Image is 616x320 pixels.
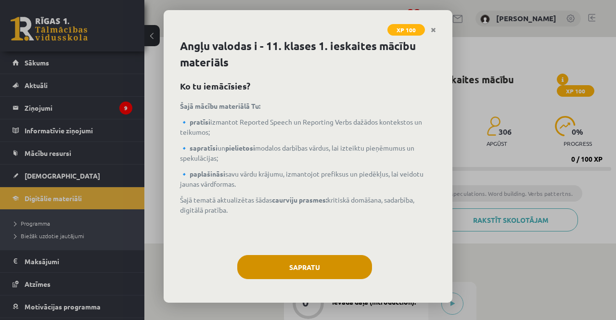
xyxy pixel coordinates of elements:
[180,102,260,110] strong: Šajā mācību materiālā Tu:
[180,169,225,178] strong: 🔹 paplašināsi
[180,117,436,137] p: izmantot Reported Speech un Reporting Verbs dažādos kontekstos un teikumos;
[180,143,436,163] p: un modalos darbības vārdus, lai izteiktu pieņēmumus un spekulācijas;
[425,21,442,39] a: Close
[237,255,372,279] button: Sapratu
[180,38,436,71] h1: Angļu valodas i - 11. klases 1. ieskaites mācību materiāls
[272,195,327,204] strong: caurviju prasmes:
[180,143,218,152] strong: 🔹 sapratīsi
[180,195,436,215] p: Šajā tematā aktualizētas šādas kritiskā domāšana, sadarbība, digitālā pratība.
[387,24,425,36] span: XP 100
[225,143,255,152] strong: pielietosi
[180,79,436,92] h2: Ko tu iemācīsies?
[180,169,436,189] p: savu vārdu krājumu, izmantojot prefiksus un piedēkļus, lai veidotu jaunas vārdformas.
[180,117,210,126] strong: 🔹 pratīsi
